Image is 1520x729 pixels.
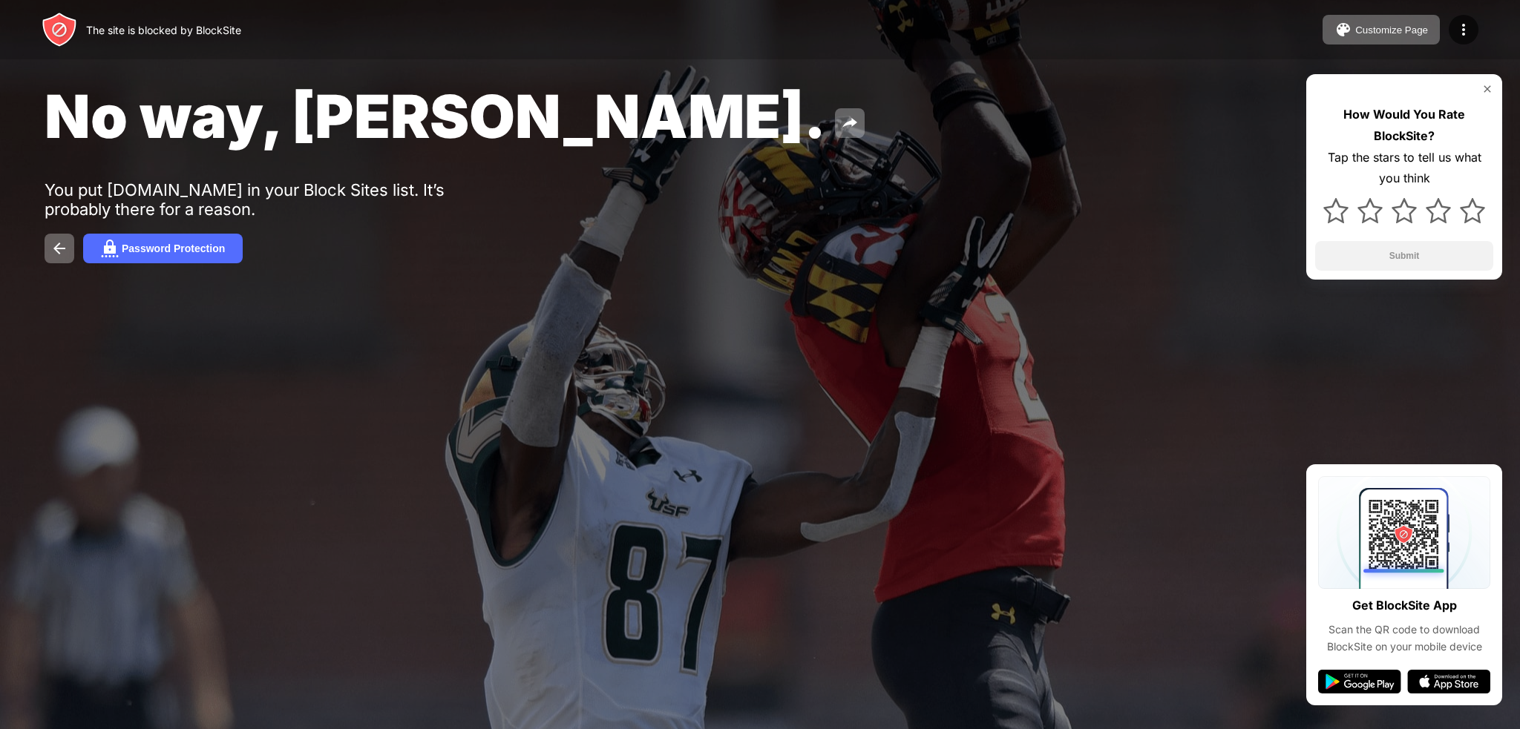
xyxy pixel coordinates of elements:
img: share.svg [841,114,859,132]
div: Customize Page [1355,24,1428,36]
img: rate-us-close.svg [1481,83,1493,95]
button: Password Protection [83,234,243,263]
img: app-store.svg [1407,670,1490,693]
div: Password Protection [122,243,225,254]
button: Submit [1315,241,1493,271]
img: star.svg [1357,198,1383,223]
img: back.svg [50,240,68,257]
div: The site is blocked by BlockSite [86,24,241,36]
img: star.svg [1460,198,1485,223]
img: header-logo.svg [42,12,77,47]
img: menu-icon.svg [1455,21,1472,39]
span: No way, [PERSON_NAME]. [45,80,826,152]
button: Customize Page [1323,15,1440,44]
img: pallet.svg [1334,21,1352,39]
img: star.svg [1392,198,1417,223]
div: You put [DOMAIN_NAME] in your Block Sites list. It’s probably there for a reason. [45,180,503,219]
img: google-play.svg [1318,670,1401,693]
div: Scan the QR code to download BlockSite on your mobile device [1318,621,1490,655]
div: Tap the stars to tell us what you think [1315,147,1493,190]
div: How Would You Rate BlockSite? [1315,104,1493,147]
div: Get BlockSite App [1352,595,1457,616]
img: qrcode.svg [1318,476,1490,589]
img: password.svg [101,240,119,257]
img: star.svg [1323,198,1349,223]
img: star.svg [1426,198,1451,223]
